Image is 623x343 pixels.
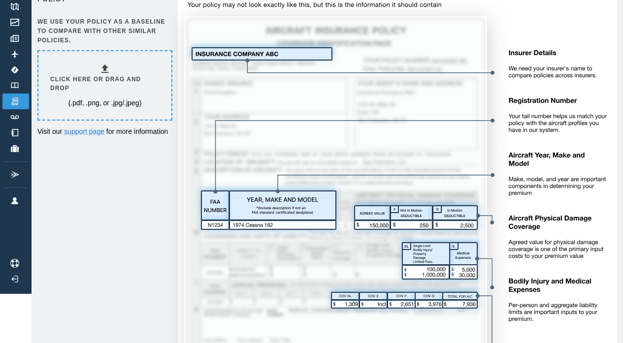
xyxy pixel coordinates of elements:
[37,17,170,45] h6: We use your policy as a baseline to compare with other similar policies.
[64,127,104,135] a: support page
[68,98,142,108] p: (.pdf, .png, or .jpg/.jpeg)
[37,126,170,136] p: Visit our for more information
[50,75,160,94] h6: Click here or drag and drop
